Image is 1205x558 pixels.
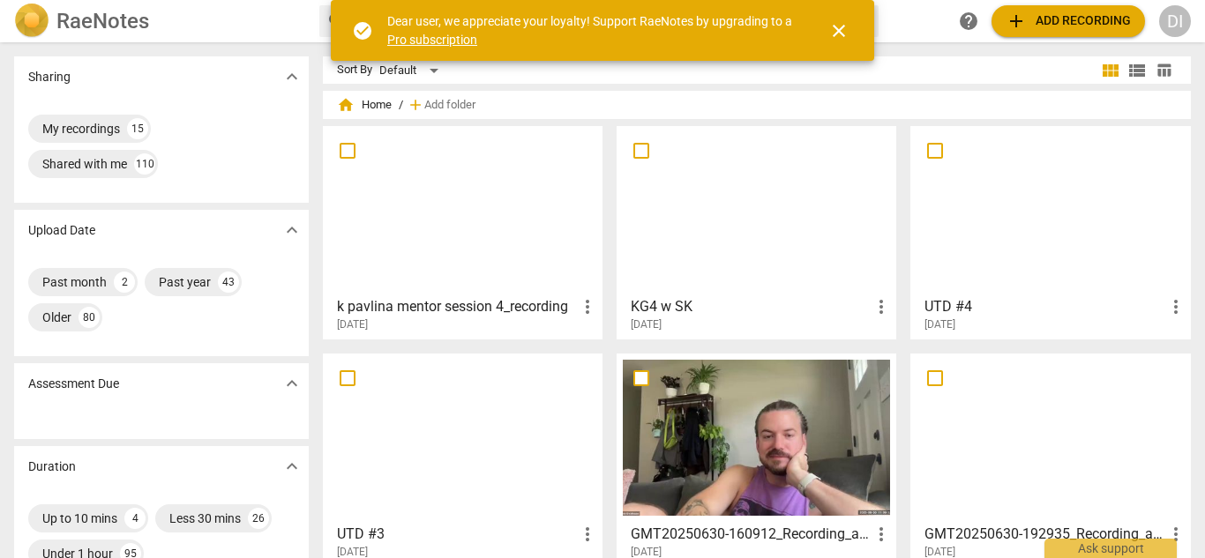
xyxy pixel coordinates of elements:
[134,153,155,175] div: 110
[1126,60,1148,81] span: view_list
[279,370,305,397] button: Show more
[127,118,148,139] div: 15
[871,524,892,545] span: more_vert
[281,66,303,87] span: expand_more
[1006,11,1027,32] span: add
[329,132,596,331] a: k pavlina mentor session 4_recording[DATE]
[28,221,95,240] p: Upload Date
[56,9,149,33] h2: RaeNotes
[424,99,475,112] span: Add folder
[1124,57,1150,84] button: List view
[14,4,305,39] a: LogoRaeNotes
[1159,5,1191,37] button: DI
[1165,524,1186,545] span: more_vert
[169,510,241,527] div: Less 30 mins
[953,5,984,37] a: Help
[28,458,76,476] p: Duration
[828,20,849,41] span: close
[352,20,373,41] span: check_circle
[248,508,269,529] div: 26
[326,11,348,32] span: search
[924,524,1164,545] h3: GMT20250630-192935_Recording_avo_1920x1080
[577,296,598,317] span: more_vert
[1165,296,1186,317] span: more_vert
[337,96,392,114] span: Home
[279,453,305,480] button: Show more
[1044,539,1177,558] div: Ask support
[79,307,100,328] div: 80
[924,296,1164,317] h3: UTD #4
[818,10,860,52] button: Close
[281,219,303,241] span: expand_more
[279,63,305,90] button: Show more
[159,273,211,291] div: Past year
[958,11,979,32] span: help
[1097,57,1124,84] button: Tile view
[337,63,372,77] div: Sort By
[1150,57,1177,84] button: Table view
[42,120,120,138] div: My recordings
[42,510,117,527] div: Up to 10 mins
[337,524,577,545] h3: UTD #3
[28,68,71,86] p: Sharing
[42,273,107,291] div: Past month
[631,524,871,545] h3: GMT20250630-160912_Recording_avo_1920x1080
[407,96,424,114] span: add
[337,296,577,317] h3: k pavlina mentor session 4_recording
[924,317,955,332] span: [DATE]
[1006,11,1131,32] span: Add recording
[379,56,445,85] div: Default
[387,12,797,48] div: Dear user, we appreciate your loyalty! Support RaeNotes by upgrading to a
[1100,60,1121,81] span: view_module
[337,317,368,332] span: [DATE]
[28,375,119,393] p: Assessment Due
[992,5,1145,37] button: Upload
[631,317,662,332] span: [DATE]
[114,272,135,293] div: 2
[42,155,127,173] div: Shared with me
[871,296,892,317] span: more_vert
[399,99,403,112] span: /
[1156,62,1172,78] span: table_chart
[14,4,49,39] img: Logo
[577,524,598,545] span: more_vert
[337,96,355,114] span: home
[279,217,305,243] button: Show more
[631,296,871,317] h3: KG4 w SK
[623,132,890,331] a: KG4 w SK[DATE]
[387,33,477,47] a: Pro subscription
[124,508,146,529] div: 4
[281,456,303,477] span: expand_more
[917,132,1184,331] a: UTD #4[DATE]
[42,309,71,326] div: Older
[281,373,303,394] span: expand_more
[218,272,239,293] div: 43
